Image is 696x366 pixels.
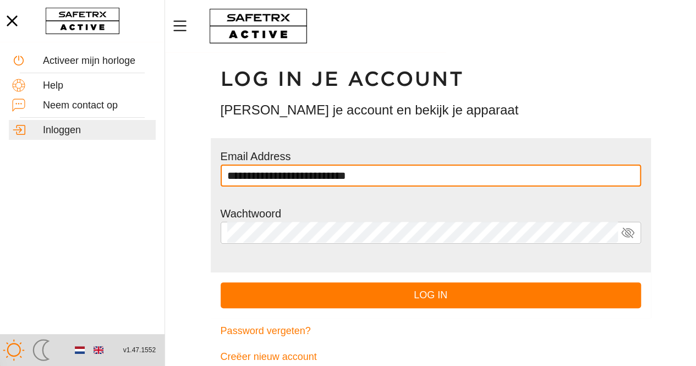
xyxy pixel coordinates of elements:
[75,345,85,355] img: nl.svg
[43,100,152,112] div: Neem contact op
[221,348,317,365] span: Creëer nieuw account
[221,207,281,220] label: Wachtwoord
[221,282,641,308] button: Log in
[221,318,641,344] a: Password vergeten?
[123,345,156,356] span: v1.47.1552
[12,99,25,112] img: ContactUs.svg
[43,80,152,92] div: Help
[3,339,25,361] img: ModeLight.svg
[94,345,103,355] img: en.svg
[221,323,311,340] span: Password vergeten?
[221,150,291,162] label: Email Address
[43,124,152,136] div: Inloggen
[43,55,152,67] div: Activeer mijn horloge
[12,79,25,92] img: Help.svg
[221,67,641,92] h1: Log in je account
[171,14,198,37] button: Menu
[70,341,89,359] button: Dutch
[89,341,108,359] button: English
[117,341,162,359] button: v1.47.1552
[229,287,632,304] span: Log in
[221,101,641,119] h3: [PERSON_NAME] je account en bekijk je apparaat
[30,339,52,361] img: ModeDark.svg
